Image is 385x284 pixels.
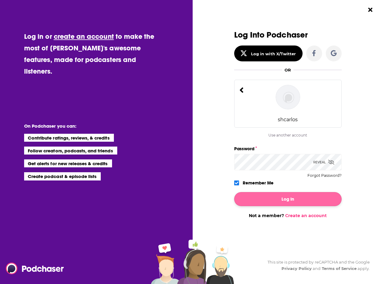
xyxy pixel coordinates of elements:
[234,145,342,153] label: Password
[234,192,342,206] button: Log In
[234,133,342,137] div: Use another account
[24,159,112,167] li: Get alerts for new releases & credits
[6,263,64,274] img: Podchaser - Follow, Share and Rate Podcasts
[307,173,342,178] button: Forgot Password?
[24,172,101,180] li: Create podcast & episode lists
[276,85,300,109] img: shcarlos
[234,46,303,61] button: Log in with X/Twitter
[263,259,370,272] div: This site is protected by reCAPTCHA and the Google and apply.
[243,179,274,187] label: Remember Me
[24,147,117,155] li: Follow creators, podcasts, and friends
[234,31,342,39] h3: Log Into Podchaser
[24,134,114,142] li: Contribute ratings, reviews, & credits
[285,213,327,218] a: Create an account
[234,213,342,218] div: Not a member?
[285,67,291,72] div: OR
[278,117,298,122] div: shcarlos
[24,123,146,129] li: On Podchaser you can:
[365,4,376,16] button: Close Button
[54,32,114,41] a: create an account
[6,263,60,274] a: Podchaser - Follow, Share and Rate Podcasts
[322,266,357,271] a: Terms of Service
[313,154,334,170] div: Reveal
[251,51,296,56] div: Log in with X/Twitter
[281,266,312,271] a: Privacy Policy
